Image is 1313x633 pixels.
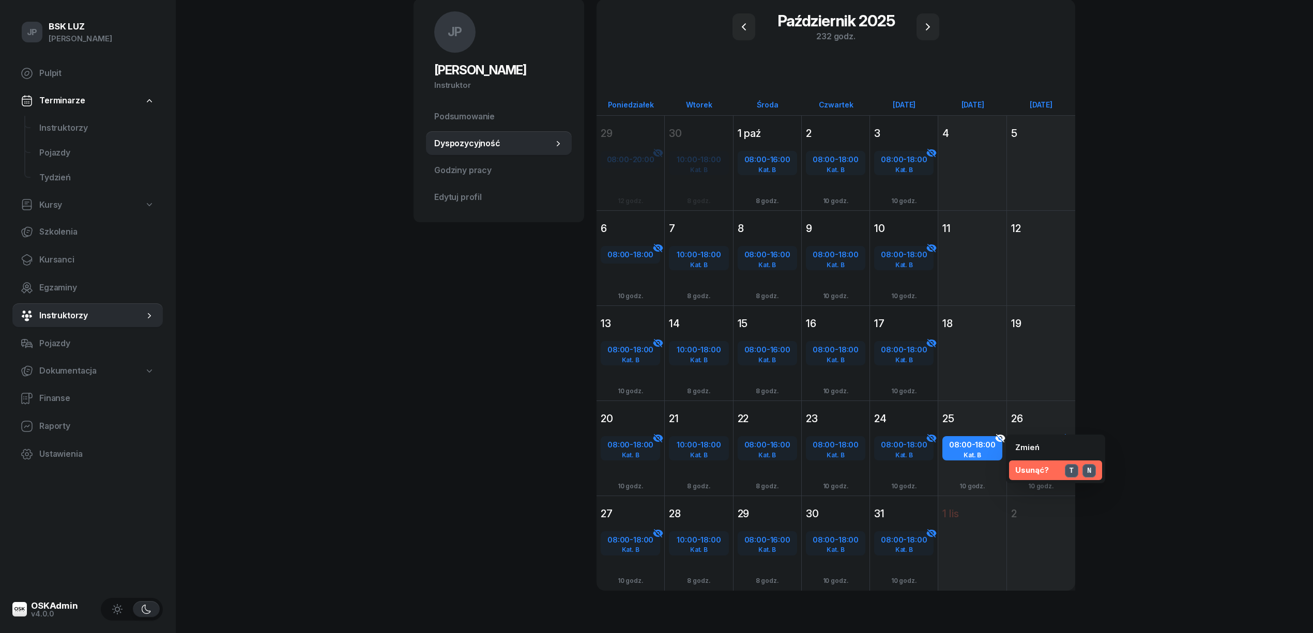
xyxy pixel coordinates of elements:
[39,121,155,135] span: Instruktorzy
[807,546,864,553] div: Kat. B
[602,533,659,547] div: -
[1009,438,1102,457] button: Zmień
[807,438,864,452] div: -
[665,100,733,109] div: Wtorek
[875,452,933,458] div: Kat. B
[875,261,933,268] div: Kat. B
[633,535,653,545] span: 18:00
[881,535,903,545] span: 08:00
[807,533,864,547] div: -
[607,345,630,354] span: 08:00
[677,345,697,354] span: 10:00
[744,345,767,354] span: 08:00
[633,345,653,354] span: 18:00
[807,166,864,173] div: Kat. B
[942,221,1002,236] div: 11
[738,126,797,141] div: 1 paź
[881,155,903,164] span: 08:00
[838,535,859,545] span: 18:00
[739,343,796,357] div: -
[875,153,933,166] div: -
[774,11,898,30] h1: październik 2025
[12,193,163,217] a: Kursy
[601,316,660,331] div: 13
[426,185,572,210] a: Edytuj profil
[942,411,1002,426] div: 25
[874,506,934,521] div: 31
[1011,411,1071,426] div: 26
[39,337,155,350] span: Pojazdy
[838,250,859,259] span: 18:00
[681,290,716,301] div: 8 godz.
[885,575,923,586] div: 10 godz.
[1007,100,1075,109] div: [DATE]
[700,535,721,545] span: 18:00
[744,155,767,164] span: 08:00
[739,166,796,173] div: Kat. B
[426,104,572,129] a: Podsumowanie
[750,290,785,301] div: 8 godz.
[670,533,727,547] div: -
[39,146,155,160] span: Pojazdy
[1082,464,1096,477] kbd: N
[806,411,865,426] div: 23
[426,158,572,183] a: Godziny pracy
[942,316,1002,331] div: 18
[806,221,865,236] div: 9
[734,100,802,109] div: Środa
[874,316,934,331] div: 17
[670,546,727,553] div: Kat. B
[1065,464,1078,477] kbd: T
[817,385,855,396] div: 10 godz.
[39,364,97,378] span: Dokumentacja
[700,250,721,259] span: 18:00
[770,440,790,450] span: 16:00
[813,155,835,164] span: 08:00
[750,481,785,491] div: 8 godz.
[774,30,898,42] div: 232 godz.
[12,303,163,328] a: Instruktorzy
[907,345,927,354] span: 18:00
[807,261,864,268] div: Kat. B
[434,79,563,92] div: Instruktor
[744,535,767,545] span: 08:00
[738,411,797,426] div: 22
[681,481,716,491] div: 8 godz.
[885,195,923,206] div: 10 godz.
[738,506,797,521] div: 29
[907,440,927,450] span: 18:00
[681,575,716,586] div: 8 godz.
[938,100,1006,109] div: [DATE]
[677,535,697,545] span: 10:00
[39,225,155,239] span: Szkolenia
[31,165,163,190] a: Tydzień
[39,253,155,267] span: Kursanci
[434,110,563,123] span: Podsumowanie
[806,506,865,521] div: 30
[39,67,155,80] span: Pulpit
[49,22,112,31] div: BSK LUZ
[1011,316,1071,331] div: 19
[875,166,933,173] div: Kat. B
[607,250,630,259] span: 08:00
[12,414,163,439] a: Raporty
[1011,221,1071,236] div: 12
[700,440,721,450] span: 18:00
[602,452,659,458] div: Kat. B
[434,62,563,79] h2: [PERSON_NAME]
[31,141,163,165] a: Pojazdy
[738,316,797,331] div: 15
[670,438,727,452] div: -
[12,359,163,383] a: Dokumentacja
[12,61,163,86] a: Pulpit
[875,357,933,363] div: Kat. B
[670,343,727,357] div: -
[681,385,716,396] div: 8 godz.
[750,385,785,396] div: 8 godz.
[802,100,870,109] div: Czwartek
[739,533,796,547] div: -
[12,89,163,113] a: Terminarze
[838,345,859,354] span: 18:00
[739,546,796,553] div: Kat. B
[813,535,835,545] span: 08:00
